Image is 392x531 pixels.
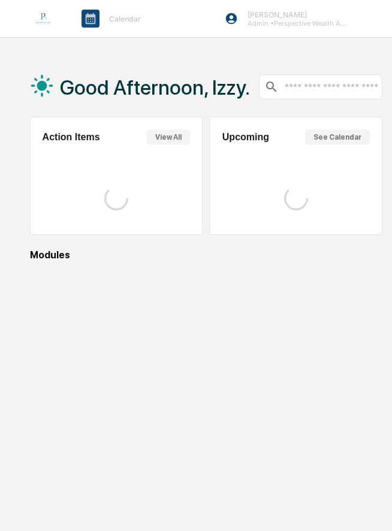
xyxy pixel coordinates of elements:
p: Admin • Perspective Wealth Advisors [238,19,349,28]
h1: Good Afternoon, Izzy. [60,76,250,99]
img: logo [29,4,58,33]
p: [PERSON_NAME] [238,10,349,19]
button: View All [147,129,190,145]
h2: Action Items [43,132,100,143]
button: See Calendar [305,129,370,145]
p: Calendar [99,14,147,23]
div: Modules [30,249,383,261]
h2: Upcoming [222,132,269,143]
